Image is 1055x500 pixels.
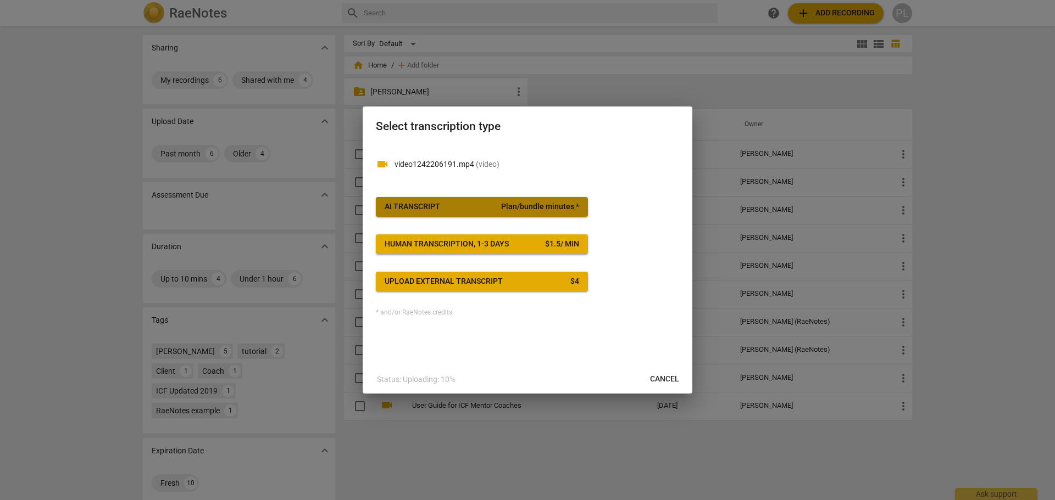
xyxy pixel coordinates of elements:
span: videocam [376,158,389,171]
p: Status: Uploading: 10% [377,374,455,385]
button: Cancel [641,369,688,389]
div: Upload external transcript [385,276,503,287]
div: * and/or RaeNotes credits [376,309,679,317]
span: Plan/bundle minutes * [501,201,579,212]
span: Cancel [650,374,679,385]
span: ( video ) [476,160,499,168]
button: Upload external transcript$4 [376,272,588,291]
div: Human transcription, 1-3 days [385,239,509,250]
div: $ 1.5 / min [545,239,579,250]
button: Human transcription, 1-3 days$1.5/ min [376,234,588,254]
button: AI TranscriptPlan/bundle minutes * [376,197,588,217]
div: $ 4 [570,276,579,287]
div: AI Transcript [385,201,440,212]
h2: Select transcription type [376,120,679,133]
p: video1242206191.mp4(video) [395,159,679,170]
